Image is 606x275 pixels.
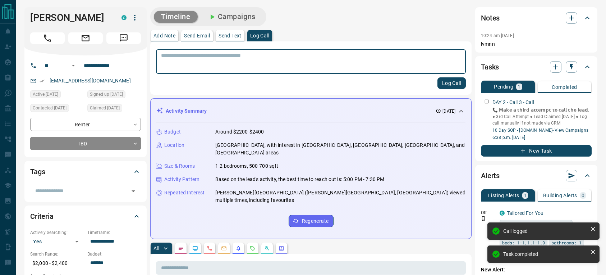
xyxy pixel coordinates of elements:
[279,245,284,251] svg: Agent Actions
[215,162,278,170] p: 1-2 bedrooms, 500-700 sqft
[69,61,78,70] button: Open
[153,33,175,38] p: Add Note
[30,104,84,114] div: Sun Oct 12 2025
[503,228,587,234] div: Call logged
[33,104,66,112] span: Contacted [DATE]
[492,128,588,133] a: 10 Day SOP - [DOMAIN_NAME]- View Campaigns
[153,246,159,251] p: All
[68,32,103,44] span: Email
[30,211,54,222] h2: Criteria
[164,141,184,149] p: Location
[90,104,120,112] span: Claimed [DATE]
[481,209,495,216] p: Off
[500,211,505,216] div: condos.ca
[201,11,263,23] button: Campaigns
[481,266,592,274] p: New Alert:
[442,108,455,114] p: [DATE]
[507,210,543,216] a: Tailored For You
[178,245,184,251] svg: Notes
[154,11,198,23] button: Timeline
[215,128,264,136] p: Around $2200-$2400
[481,33,514,38] p: 10:24 am [DATE]
[30,32,65,44] span: Call
[221,245,227,251] svg: Emails
[30,12,111,23] h1: [PERSON_NAME]
[40,78,45,84] svg: Email Verified
[502,220,570,227] span: rent price range: 1890,2640
[166,107,207,115] p: Activity Summary
[518,84,520,89] p: 1
[481,9,592,27] div: Notes
[481,170,500,181] h2: Alerts
[492,99,534,106] p: DAY 2 - Call 3 - Call
[121,15,127,20] div: condos.ca
[30,137,141,150] div: TBD
[192,245,198,251] svg: Lead Browsing Activity
[215,176,384,183] p: Based on the lead's activity, the best time to reach out is: 5:00 PM - 7:30 PM
[250,245,256,251] svg: Requests
[488,193,519,198] p: Listing Alerts
[481,216,486,221] svg: Push Notification Only
[215,189,465,204] p: [PERSON_NAME][GEOGRAPHIC_DATA] ([PERSON_NAME][GEOGRAPHIC_DATA], [GEOGRAPHIC_DATA]) viewed multipl...
[30,166,45,177] h2: Tags
[492,134,592,141] p: 6:38 p.m. [DATE]
[543,193,577,198] p: Building Alerts
[87,251,141,257] p: Budget:
[164,189,205,197] p: Repeated Interest
[264,245,270,251] svg: Opportunities
[164,162,195,170] p: Size & Rooms
[524,193,527,198] p: 1
[235,245,241,251] svg: Listing Alerts
[30,163,141,180] div: Tags
[250,33,269,38] p: Log Call
[156,104,465,118] div: Activity Summary[DATE]
[106,32,141,44] span: Message
[481,61,499,73] h2: Tasks
[219,33,242,38] p: Send Text
[582,193,584,198] p: 0
[87,104,141,114] div: Sun Oct 12 2025
[215,141,465,157] p: [GEOGRAPHIC_DATA], with interest in [GEOGRAPHIC_DATA], [GEOGRAPHIC_DATA], [GEOGRAPHIC_DATA], and ...
[30,236,84,247] div: Yes
[30,257,84,269] p: $2,000 - $2,400
[481,12,500,24] h2: Notes
[164,176,199,183] p: Activity Pattern
[481,58,592,76] div: Tasks
[207,245,212,251] svg: Calls
[492,107,592,126] p: 📞 𝗠𝗮𝗸𝗲 𝗮 𝘁𝗵𝗶𝗿𝗱 𝗮𝘁𝘁𝗲𝗺𝗽𝘁 𝘁𝗼 𝗰𝗮𝗹𝗹 𝘁𝗵𝗲 𝗹𝗲𝗮𝗱. ● 3rd Call Attempt ● Lead Claimed [DATE] ● Log call manu...
[164,128,181,136] p: Budget
[552,85,577,90] p: Completed
[289,215,334,227] button: Regenerate
[30,251,84,257] p: Search Range:
[481,40,592,48] p: lvmnn
[30,90,84,100] div: Sun Oct 12 2025
[50,78,131,84] a: [EMAIL_ADDRESS][DOMAIN_NAME]
[481,167,592,184] div: Alerts
[128,186,138,196] button: Open
[30,229,84,236] p: Actively Searching:
[87,90,141,100] div: Sun Oct 12 2025
[90,91,123,98] span: Signed up [DATE]
[33,91,58,98] span: Active [DATE]
[184,33,210,38] p: Send Email
[494,84,513,89] p: Pending
[30,208,141,225] div: Criteria
[503,251,587,257] div: Task completed
[30,118,141,131] div: Renter
[481,145,592,157] button: New Task
[437,77,466,89] button: Log Call
[87,229,141,236] p: Timeframe:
